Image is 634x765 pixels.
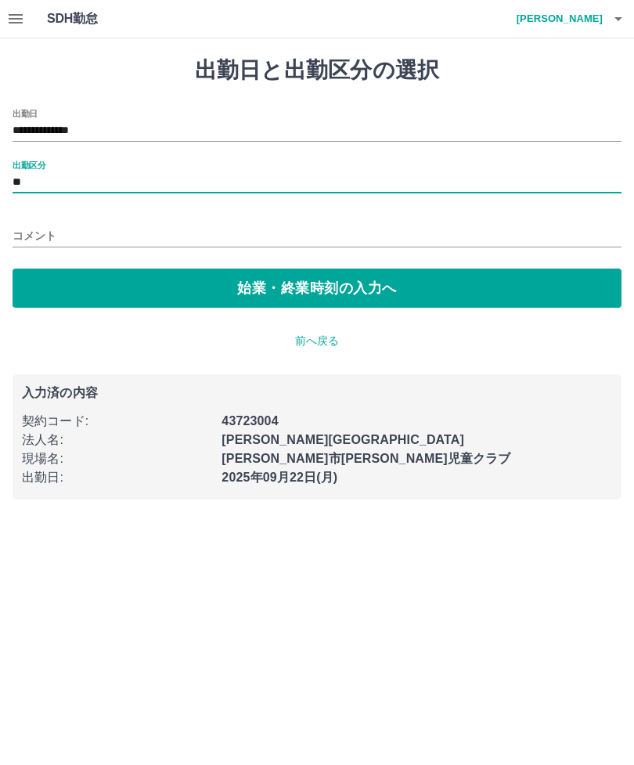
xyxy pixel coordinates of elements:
b: [PERSON_NAME]市[PERSON_NAME]児童クラブ [222,452,510,465]
h1: 出勤日と出勤区分の選択 [13,57,621,84]
p: 現場名 : [22,449,212,468]
p: 入力済の内容 [22,387,612,399]
b: 43723004 [222,414,278,428]
b: 2025年09月22日(月) [222,471,337,484]
button: 始業・終業時刻の入力へ [13,269,621,308]
label: 出勤日 [13,107,38,119]
label: 出勤区分 [13,159,45,171]
p: 前へ戻る [13,333,621,349]
p: 出勤日 : [22,468,212,487]
p: 法人名 : [22,431,212,449]
p: 契約コード : [22,412,212,431]
b: [PERSON_NAME][GEOGRAPHIC_DATA] [222,433,464,446]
